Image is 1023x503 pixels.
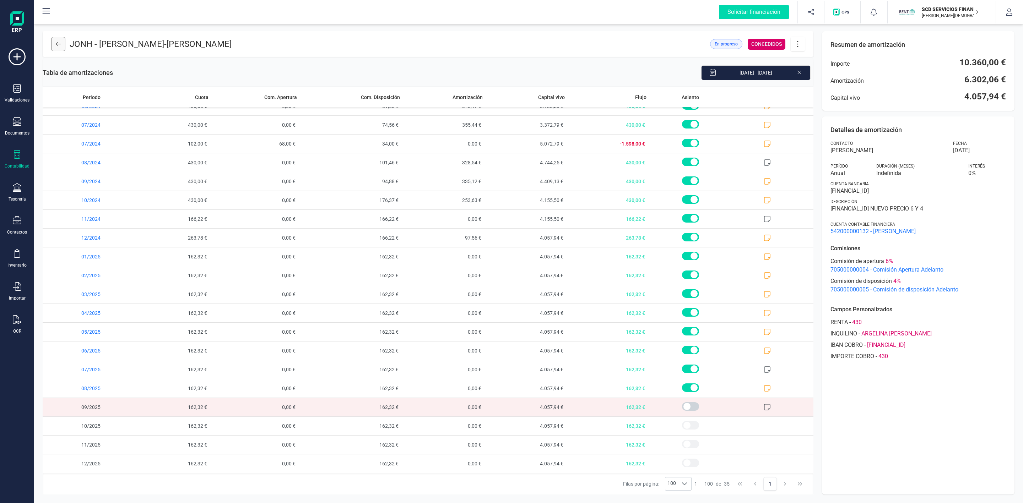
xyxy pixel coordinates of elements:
span: Flujo [635,94,646,101]
span: 4.057,94 € [964,91,1006,102]
div: OCR [13,328,21,334]
span: [PERSON_NAME] [167,39,232,49]
span: 12/2024 [43,229,129,247]
span: 0,00 € [403,398,486,416]
span: de [716,480,721,487]
span: 430 [852,318,862,327]
button: Page 1 [763,477,777,491]
div: - [830,352,1006,361]
span: 11/2025 [43,436,129,454]
span: 06/2025 [43,341,129,360]
span: 253,63 € [403,191,486,209]
div: Contactos [7,229,27,235]
span: 162,32 € [568,323,650,341]
span: 162,32 € [129,285,211,304]
span: Com. Apertura [264,94,297,101]
span: 0,00 € [403,210,486,228]
span: -1.598,00 € [568,135,650,153]
button: Next Page [778,477,792,491]
span: 166,22 € [568,210,650,228]
span: 100 [665,477,678,490]
span: 162,32 € [300,266,403,285]
span: Periodo [83,94,101,101]
span: 176,37 € [300,191,403,209]
span: 430,00 € [568,153,650,172]
span: 0,00 € [211,153,300,172]
span: Capital vivo [830,94,860,102]
div: Importar [9,295,26,301]
span: 6.302,06 € [964,74,1006,85]
span: 10/2025 [43,417,129,435]
span: 07/2024 [43,135,129,153]
span: IBAN COBRO [830,341,863,349]
span: 0,00 € [211,360,300,379]
div: - [830,341,1006,349]
span: [FINANCIAL_ID] NUEVO PRECIO 6 Y 4 [830,204,1006,213]
span: 0,00 € [211,285,300,304]
span: Anual [830,169,868,177]
span: Fecha [953,141,967,146]
span: 542000000132 - [PERSON_NAME] [830,227,1006,236]
button: Last Page [794,477,807,491]
span: En progreso [715,41,738,47]
span: Cuenta contable financiera [830,222,895,227]
span: INQUILINO [830,329,857,338]
span: 4.057,94 € [486,360,568,379]
span: 162,32 € [568,379,650,398]
span: 35 [724,480,730,487]
span: 430,00 € [568,172,650,191]
span: 335,12 € [403,172,486,191]
span: 4.057,94 € [486,229,568,247]
span: 328,54 € [403,153,486,172]
span: 0 % [968,169,1006,177]
div: - [830,329,1006,338]
span: 162,32 € [129,360,211,379]
span: IMPORTE COBRO [830,352,874,361]
span: 162,32 € [568,285,650,304]
span: 68,00 € [211,135,300,153]
span: 0,00 € [211,417,300,435]
span: 0,00 € [211,436,300,454]
span: 3.372,79 € [486,116,568,134]
span: 0,00 € [211,266,300,285]
span: 94,88 € [300,172,403,191]
span: 04/2025 [43,304,129,322]
span: Tabla de amortizaciones [43,68,113,78]
span: 4.057,94 € [486,454,568,473]
span: 430,00 € [129,153,211,172]
span: 4.057,94 € [486,266,568,285]
span: [PERSON_NAME] [830,146,945,155]
span: Período [830,163,848,169]
span: 02/2025 [43,266,129,285]
span: Contacto [830,141,853,146]
span: 100 [704,480,713,487]
span: 4.057,94 € [486,285,568,304]
span: Cuenta bancaria [830,181,869,187]
span: ARGELINA [PERSON_NAME] [861,329,932,338]
span: Comisión de disposición [830,277,892,285]
span: 0,00 € [403,304,486,322]
span: Cuota [195,94,209,101]
span: 162,32 € [568,266,650,285]
span: 4.057,94 € [486,341,568,360]
span: 4.409,13 € [486,172,568,191]
span: Com. Disposición [361,94,400,101]
img: Logo Finanedi [10,11,24,34]
span: 162,32 € [300,379,403,398]
p: [PERSON_NAME][DEMOGRAPHIC_DATA][DEMOGRAPHIC_DATA] [922,13,979,18]
button: SCSCD SERVICIOS FINANCIEROS SL[PERSON_NAME][DEMOGRAPHIC_DATA][DEMOGRAPHIC_DATA] [896,1,987,23]
span: RENTA [830,318,848,327]
span: Amortización [453,94,483,101]
div: - [694,480,730,487]
img: SC [899,4,915,20]
span: 11/2024 [43,210,129,228]
span: 4.057,94 € [486,417,568,435]
span: 4.155,50 € [486,191,568,209]
span: Asiento [682,94,699,101]
span: 162,32 € [129,247,211,266]
span: 162,32 € [300,398,403,416]
button: Logo de OPS [829,1,856,23]
span: 0,00 € [211,172,300,191]
span: Amortización [830,77,864,85]
span: 0,00 € [403,135,486,153]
